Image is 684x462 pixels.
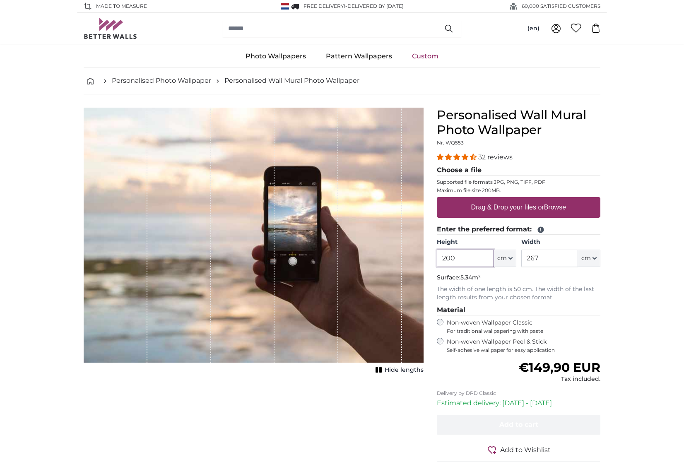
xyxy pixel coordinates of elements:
[499,421,538,428] span: Add to cart
[96,2,147,10] span: Made to Measure
[347,3,404,9] span: Delivered by [DATE]
[112,76,211,86] a: Personalised Photo Wallpaper
[447,319,600,334] label: Non-woven Wallpaper Classic
[437,238,516,246] label: Height
[544,204,566,211] u: Browse
[373,364,424,376] button: Hide lengths
[581,254,591,262] span: cm
[437,285,600,302] p: The width of one length is 50 cm. The width of the last length results from your chosen format.
[437,108,600,137] h1: Personalised Wall Mural Photo Wallpaper
[521,238,600,246] label: Width
[437,224,600,235] legend: Enter the preferred format:
[437,415,600,435] button: Add to cart
[447,347,600,354] span: Self-adhesive wallpaper for easy application
[437,398,600,408] p: Estimated delivery: [DATE] - [DATE]
[460,274,481,281] span: 5.34m²
[447,338,600,354] label: Non-woven Wallpaper Peel & Stick
[316,46,402,67] a: Pattern Wallpapers
[519,375,600,383] div: Tax included.
[402,46,448,67] a: Custom
[497,254,507,262] span: cm
[521,21,546,36] button: (en)
[437,305,600,315] legend: Material
[224,76,359,86] a: Personalised Wall Mural Photo Wallpaper
[345,3,404,9] span: -
[84,108,424,376] div: 1 of 1
[468,199,569,216] label: Drag & Drop your files or
[437,153,478,161] span: 4.31 stars
[437,187,600,194] p: Maximum file size 200MB.
[385,366,424,374] span: Hide lengths
[437,390,600,397] p: Delivery by DPD Classic
[522,2,600,10] span: 60,000 SATISFIED CUSTOMERS
[281,3,289,10] img: Netherlands
[494,250,516,267] button: cm
[437,445,600,455] button: Add to Wishlist
[447,328,600,334] span: For traditional wallpapering with paste
[437,140,464,146] span: Nr. WQ553
[578,250,600,267] button: cm
[437,165,600,176] legend: Choose a file
[500,445,551,455] span: Add to Wishlist
[437,274,600,282] p: Surface:
[303,3,345,9] span: FREE delivery!
[519,360,600,375] span: €149,90 EUR
[437,179,600,185] p: Supported file formats JPG, PNG, TIFF, PDF
[236,46,316,67] a: Photo Wallpapers
[84,18,137,39] img: Betterwalls
[478,153,513,161] span: 32 reviews
[84,67,600,94] nav: breadcrumbs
